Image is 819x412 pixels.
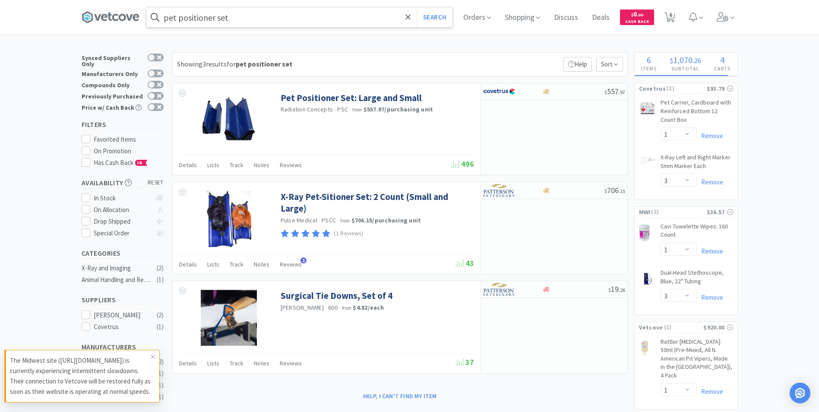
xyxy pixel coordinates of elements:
[281,290,392,301] a: Surgical Tie Downs, Set of 4
[619,287,625,293] span: . 26
[280,161,302,169] span: Reviews
[790,383,810,403] div: Open Intercom Messenger
[94,134,164,145] div: Favorited Items
[608,287,611,293] span: $
[94,193,151,203] div: In Stock
[195,92,262,148] img: 1640fd2d298c490badfad78bbc30bb35_545336.png
[647,54,651,65] span: 6
[707,84,733,93] div: $93.79
[639,155,656,167] img: 03d7df9d23d9400a8b5858e00a48502d_536439.png
[697,387,723,396] a: Remove
[697,132,723,140] a: Remove
[650,208,706,216] span: ( 2 )
[661,153,733,174] a: X-Ray Left and Right Marker 5mm Marker Each
[281,92,422,104] a: Pet Positioner Set: Large and Small
[694,56,701,65] span: 26
[666,84,707,93] span: ( 2 )
[254,260,269,268] span: Notes
[157,368,164,379] div: ( 1 )
[661,269,733,289] a: Dual-Head Stethoscope, Blue, 22" Tubing
[179,260,197,268] span: Details
[157,275,164,285] div: ( 1 )
[82,70,143,77] div: Manufacturers Only
[281,105,333,113] a: Radiation Concepts
[663,323,704,332] span: ( 1 )
[604,185,625,195] span: 706
[456,258,474,268] span: 43
[707,207,733,217] div: $36.57
[661,338,733,383] a: Rattler [MEDICAL_DATA]: 50ml (Pre-Mixed, All N. American Pit Vipers, Made in the [GEOGRAPHIC_DATA...
[82,342,164,352] h5: Manufacturers
[157,310,164,320] div: ( 2 )
[281,216,317,224] a: Pulse Medical
[82,81,143,88] div: Compounds Only
[146,7,452,27] input: Search by item, sku, manufacturer, ingredient, size...
[452,159,474,169] span: 496
[207,260,219,268] span: Lists
[94,216,151,227] div: Drop Shipped
[94,158,148,167] span: Has Cash Back
[254,161,269,169] span: Notes
[280,260,302,268] span: Reviews
[179,161,197,169] span: Details
[620,6,654,29] a: $0.00Cash Back
[639,207,651,217] span: MWI
[280,359,302,367] span: Reviews
[179,359,197,367] span: Details
[82,54,143,67] div: Synced Suppliers Only
[334,105,336,113] span: ·
[230,359,243,367] span: Track
[697,247,723,255] a: Remove
[319,216,320,224] span: ·
[608,284,625,294] span: 19
[281,191,472,215] a: X-Ray Pet-Sitioner Set: 2 Count (Small and Large)
[703,323,733,332] div: $920.00
[82,295,164,305] h5: Suppliers
[563,57,592,72] p: Help
[639,339,651,357] img: 121ccc3f56c041528163d69659654496.png
[82,263,152,273] div: X-Ray and Imaging
[661,98,733,127] a: Pet Carrier, Cardboard with Reinforced Bottom 12 Count Box
[596,57,623,72] span: Sort
[334,229,363,238] p: (1 Reviews)
[82,178,164,188] h5: Availability
[230,260,243,268] span: Track
[157,263,164,273] div: ( 2 )
[720,54,724,65] span: 4
[483,85,515,98] img: 77fca1acd8b6420a9015268ca798ef17_1.png
[639,100,656,116] img: 93d6cc588ad04385a563695f44f6d25c_377250.png
[230,161,243,169] span: Track
[417,7,452,27] button: Search
[619,89,625,95] span: . 97
[236,60,292,68] strong: pet positioner set
[207,161,219,169] span: Lists
[82,120,164,130] h5: Filters
[639,84,666,93] span: Covetrus
[351,216,421,224] strong: $706.15 / purchasing unit
[148,178,164,187] span: reset
[708,64,737,73] h4: Carts
[94,205,151,215] div: On Allocation
[352,107,362,113] span: from
[604,86,625,96] span: 557
[661,222,733,243] a: Cavi Towelette Wipes: 160 Count
[639,224,650,241] img: 02f649e6e1c24cf9ab912acf8528035e_17343.png
[82,248,164,258] h5: Categories
[337,216,339,224] span: ·
[619,188,625,194] span: . 15
[157,322,164,332] div: ( 1 )
[635,64,664,73] h4: Items
[697,178,723,186] a: Remove
[339,304,341,311] span: ·
[177,59,292,70] div: Showing 3 results
[661,15,679,22] a: 6
[82,275,152,285] div: Animal Handling and Restraints
[364,105,433,113] strong: $557.97 / purchasing unit
[349,105,351,113] span: ·
[94,322,147,332] div: Covetrus
[94,146,164,156] div: On Promotion
[157,357,164,367] div: ( 2 )
[254,359,269,367] span: Notes
[157,392,164,402] div: ( 1 )
[94,310,147,320] div: [PERSON_NAME]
